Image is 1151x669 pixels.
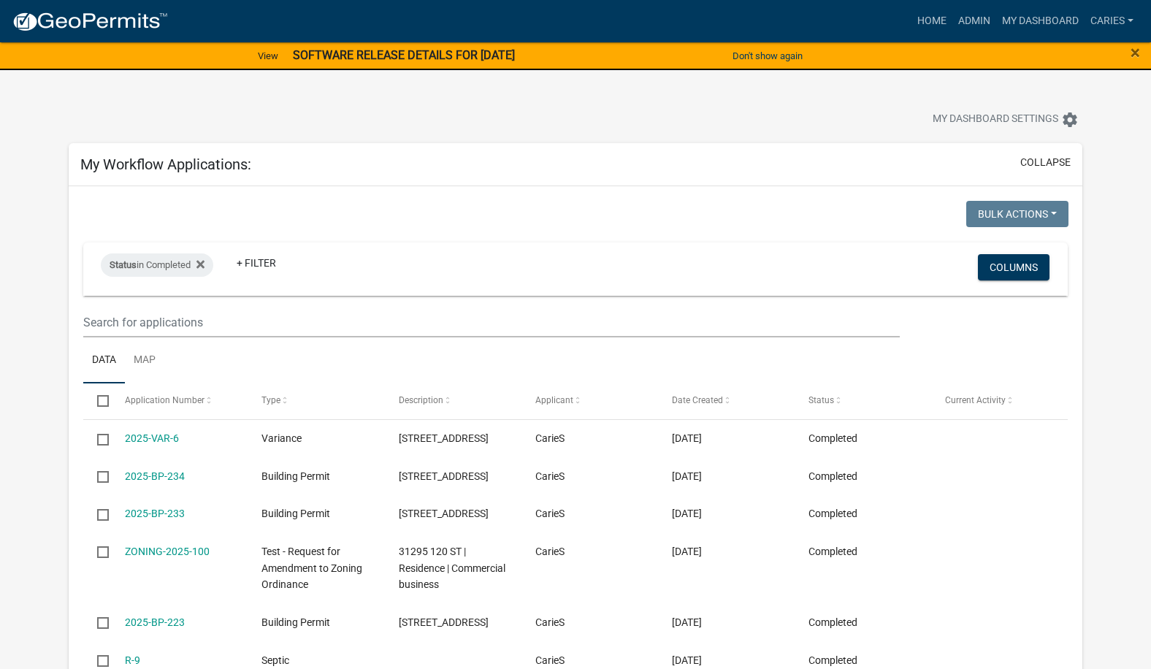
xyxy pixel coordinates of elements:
[658,383,795,418] datatable-header-cell: Date Created
[535,432,565,444] span: CarieS
[125,616,185,628] a: 2025-BP-223
[966,201,1068,227] button: Bulk Actions
[261,546,362,591] span: Test - Request for Amendment to Zoning Ordinance
[293,48,515,62] strong: SOFTWARE RELEASE DETAILS FOR [DATE]
[125,508,185,519] a: 2025-BP-233
[535,654,565,666] span: CarieS
[1131,44,1140,61] button: Close
[808,432,857,444] span: Completed
[672,546,702,557] span: 02/04/2025
[672,470,702,482] span: 04/16/2025
[911,7,952,35] a: Home
[125,337,164,384] a: Map
[1131,42,1140,63] span: ×
[808,654,857,666] span: Completed
[808,508,857,519] span: Completed
[261,508,330,519] span: Building Permit
[952,7,996,35] a: Admin
[252,44,284,68] a: View
[399,616,489,628] span: 24695 120TH ST
[83,337,125,384] a: Data
[80,156,251,173] h5: My Workflow Applications:
[921,105,1090,134] button: My Dashboard Settingssettings
[521,383,657,418] datatable-header-cell: Applicant
[83,383,111,418] datatable-header-cell: Select
[535,395,573,405] span: Applicant
[83,307,900,337] input: Search for applications
[535,470,565,482] span: CarieS
[535,508,565,519] span: CarieS
[808,616,857,628] span: Completed
[795,383,931,418] datatable-header-cell: Status
[672,654,702,666] span: 08/09/2024
[384,383,521,418] datatable-header-cell: Description
[101,253,213,277] div: in Completed
[125,395,204,405] span: Application Number
[672,432,702,444] span: 06/20/2025
[399,432,489,444] span: 15086 205TH ST
[978,254,1049,280] button: Columns
[125,546,210,557] a: ZONING-2025-100
[1020,155,1071,170] button: collapse
[727,44,808,68] button: Don't show again
[933,111,1058,129] span: My Dashboard Settings
[225,250,288,276] a: + Filter
[945,395,1006,405] span: Current Activity
[1085,7,1139,35] a: CarieS
[672,508,702,519] span: 04/15/2025
[125,470,185,482] a: 2025-BP-234
[808,546,857,557] span: Completed
[931,383,1068,418] datatable-header-cell: Current Activity
[111,383,248,418] datatable-header-cell: Application Number
[399,470,489,482] span: 26951 215TH ST
[399,395,443,405] span: Description
[535,546,565,557] span: CarieS
[535,616,565,628] span: CarieS
[261,470,330,482] span: Building Permit
[125,432,179,444] a: 2025-VAR-6
[248,383,384,418] datatable-header-cell: Type
[672,616,702,628] span: 01/28/2025
[261,432,302,444] span: Variance
[261,616,330,628] span: Building Permit
[261,654,289,666] span: Septic
[110,259,137,270] span: Status
[808,395,834,405] span: Status
[672,395,723,405] span: Date Created
[261,395,280,405] span: Type
[399,546,505,591] span: 31295 120 ST | Residence | Commercial business
[125,654,140,666] a: R-9
[1061,111,1079,129] i: settings
[996,7,1085,35] a: My Dashboard
[808,470,857,482] span: Completed
[399,508,489,519] span: 13811 330TH ST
